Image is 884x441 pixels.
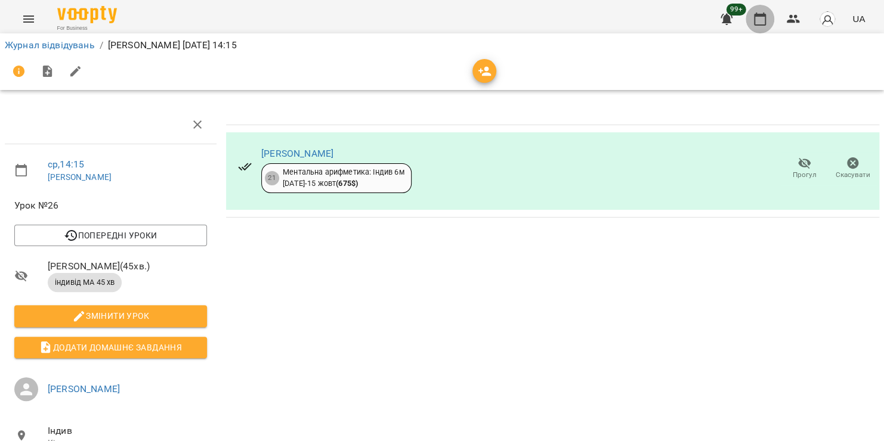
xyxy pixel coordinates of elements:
a: [PERSON_NAME] [48,383,120,395]
span: Додати домашнє завдання [24,340,197,355]
button: UA [848,8,870,30]
span: UA [852,13,865,25]
a: [PERSON_NAME] [261,148,333,159]
button: Прогул [780,152,829,185]
a: [PERSON_NAME] [48,172,112,182]
span: Індив [48,424,207,438]
a: ср , 14:15 [48,159,84,170]
nav: breadcrumb [5,38,879,52]
button: Додати домашнє завдання [14,337,207,358]
span: Урок №26 [14,198,207,213]
span: Прогул [793,170,817,180]
a: Журнал відвідувань [5,39,95,51]
span: індивід МА 45 хв [48,277,122,288]
span: Попередні уроки [24,228,197,243]
div: 21 [265,171,279,185]
b: ( 675 $ ) [336,179,358,188]
li: / [100,38,103,52]
span: 99+ [727,4,746,15]
span: Скасувати [836,170,870,180]
button: Попередні уроки [14,225,207,246]
div: Ментальна арифметика: Індив 6м [DATE] - 15 жовт [283,167,404,189]
span: For Business [57,24,117,32]
img: avatar_s.png [819,11,836,27]
button: Скасувати [829,152,877,185]
img: Voopty Logo [57,6,117,23]
button: Menu [14,5,43,33]
p: [PERSON_NAME] [DATE] 14:15 [108,38,237,52]
span: [PERSON_NAME] ( 45 хв. ) [48,259,207,274]
span: Змінити урок [24,309,197,323]
button: Змінити урок [14,305,207,327]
